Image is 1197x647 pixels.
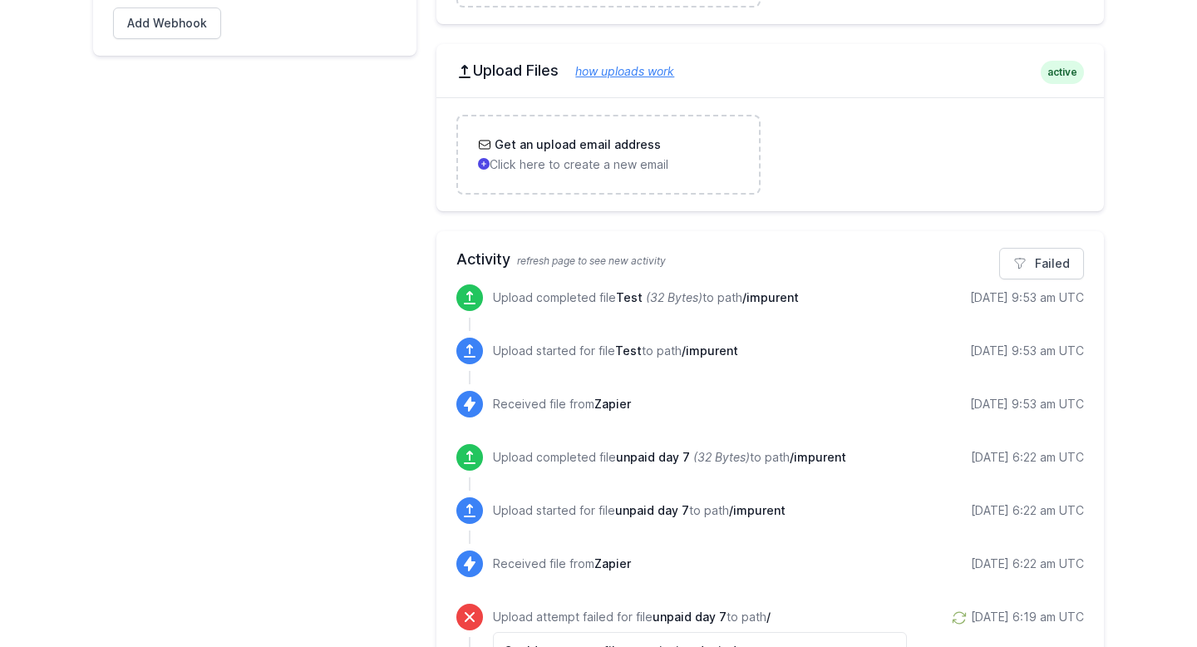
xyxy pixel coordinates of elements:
[493,609,906,625] p: Upload attempt failed for file to path
[766,610,771,624] span: /
[693,450,750,464] i: (32 Bytes)
[970,396,1084,412] div: [DATE] 9:53 am UTC
[615,343,642,358] span: Test
[594,397,631,411] span: Zapier
[493,449,846,466] p: Upload completed file to path
[456,248,1084,271] h2: Activity
[493,502,786,519] p: Upload started for file to path
[729,503,786,517] span: /impurent
[113,7,221,39] a: Add Webhook
[646,290,702,304] i: (32 Bytes)
[493,289,799,306] p: Upload completed file to path
[478,156,738,173] p: Click here to create a new email
[493,343,738,359] p: Upload started for file to path
[999,248,1084,279] a: Failed
[1041,61,1084,84] span: active
[594,556,631,570] span: Zapier
[971,556,1084,572] div: [DATE] 6:22 am UTC
[971,502,1084,519] div: [DATE] 6:22 am UTC
[493,556,631,572] p: Received file from
[970,343,1084,359] div: [DATE] 9:53 am UTC
[458,116,758,193] a: Get an upload email address Click here to create a new email
[517,254,666,267] span: refresh page to see new activity
[682,343,738,358] span: /impurent
[616,290,643,304] span: Test
[790,450,846,464] span: /impurent
[971,609,1084,625] div: [DATE] 6:19 am UTC
[653,610,727,624] span: unpaid day 7
[615,503,689,517] span: unpaid day 7
[742,290,799,304] span: /impurent
[971,449,1084,466] div: [DATE] 6:22 am UTC
[456,61,1084,81] h2: Upload Files
[493,396,631,412] p: Received file from
[491,136,661,153] h3: Get an upload email address
[559,64,674,78] a: how uploads work
[616,450,690,464] span: unpaid day 7
[970,289,1084,306] div: [DATE] 9:53 am UTC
